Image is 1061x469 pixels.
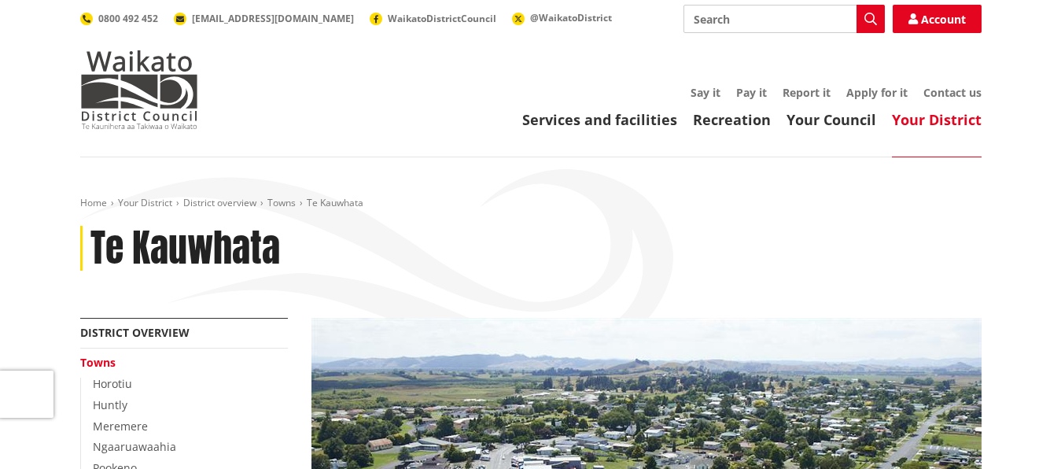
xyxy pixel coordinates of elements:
[388,12,496,25] span: WaikatoDistrictCouncil
[93,376,132,391] a: Horotiu
[174,12,354,25] a: [EMAIL_ADDRESS][DOMAIN_NAME]
[787,110,876,129] a: Your Council
[118,196,172,209] a: Your District
[80,12,158,25] a: 0800 492 452
[307,196,363,209] span: Te Kauwhata
[183,196,256,209] a: District overview
[693,110,771,129] a: Recreation
[80,325,190,340] a: District overview
[846,85,908,100] a: Apply for it
[522,110,677,129] a: Services and facilities
[80,196,107,209] a: Home
[93,397,127,412] a: Huntly
[691,85,720,100] a: Say it
[530,11,612,24] span: @WaikatoDistrict
[80,197,982,210] nav: breadcrumb
[80,50,198,129] img: Waikato District Council - Te Kaunihera aa Takiwaa o Waikato
[512,11,612,24] a: @WaikatoDistrict
[90,226,280,271] h1: Te Kauwhata
[683,5,885,33] input: Search input
[267,196,296,209] a: Towns
[893,5,982,33] a: Account
[892,110,982,129] a: Your District
[783,85,831,100] a: Report it
[93,419,148,434] a: Meremere
[93,439,176,454] a: Ngaaruawaahia
[192,12,354,25] span: [EMAIL_ADDRESS][DOMAIN_NAME]
[370,12,496,25] a: WaikatoDistrictCouncil
[98,12,158,25] span: 0800 492 452
[80,355,116,370] a: Towns
[736,85,767,100] a: Pay it
[923,85,982,100] a: Contact us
